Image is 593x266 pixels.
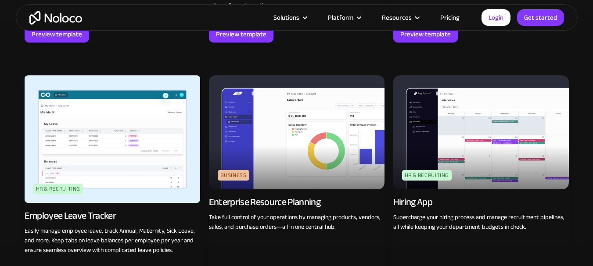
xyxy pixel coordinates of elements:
div: Preview template [400,28,451,40]
div: Resources [382,12,412,23]
div: Enterprise Resource Planning [209,196,321,208]
div: Resources [371,12,429,23]
div: HR & Recruiting [33,184,83,194]
div: Platform [317,12,371,23]
div: Preview template [216,28,266,40]
div: Platform [328,12,353,23]
div: HR & Recruiting [402,170,452,181]
div: Solutions [273,12,299,23]
a: Get started [517,9,564,26]
p: Easily manage employee leave, track Annual, Maternity, Sick Leave, and more. Keep tabs on leave b... [25,226,200,255]
div: Employee Leave Tracker [25,209,116,222]
p: Take full control of your operations by managing products, vendors, sales, and purchase orders—al... [209,213,385,232]
div: Business [218,170,249,181]
a: Pricing [429,12,471,23]
div: Preview template [32,28,82,40]
a: home [29,11,82,25]
div: Solutions [262,12,317,23]
p: Supercharge your hiring process and manage recruitment pipelines, all while keeping your departme... [393,213,569,232]
a: Login [482,9,510,26]
div: Hiring App [393,196,432,208]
